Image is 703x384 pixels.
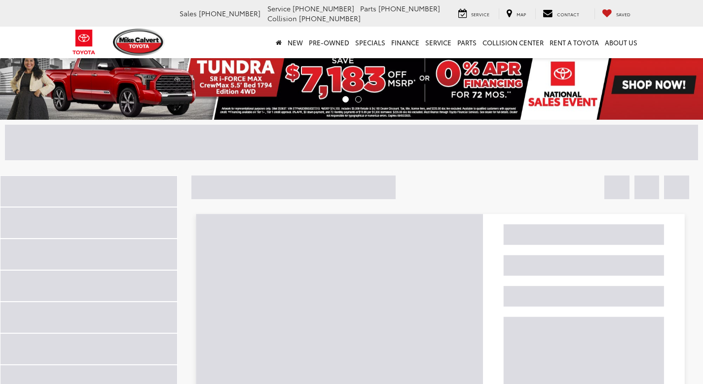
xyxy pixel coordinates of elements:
img: Mike Calvert Toyota [113,29,165,56]
span: [PHONE_NUMBER] [199,8,260,18]
img: Toyota [66,26,103,58]
a: Rent a Toyota [547,27,602,58]
span: [PHONE_NUMBER] [378,3,440,13]
a: Service [451,8,497,19]
a: My Saved Vehicles [594,8,638,19]
span: Contact [557,11,579,17]
a: Parts [454,27,480,58]
a: Contact [535,8,587,19]
span: Map [517,11,526,17]
a: Finance [388,27,422,58]
a: Collision Center [480,27,547,58]
span: Service [471,11,489,17]
span: Sales [180,8,197,18]
span: [PHONE_NUMBER] [293,3,354,13]
a: About Us [602,27,640,58]
span: Saved [616,11,630,17]
a: Specials [352,27,388,58]
a: Service [422,27,454,58]
span: Service [267,3,291,13]
a: Home [273,27,285,58]
a: New [285,27,306,58]
span: Parts [360,3,376,13]
span: [PHONE_NUMBER] [299,13,361,23]
a: Map [499,8,533,19]
a: Pre-Owned [306,27,352,58]
span: Collision [267,13,297,23]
